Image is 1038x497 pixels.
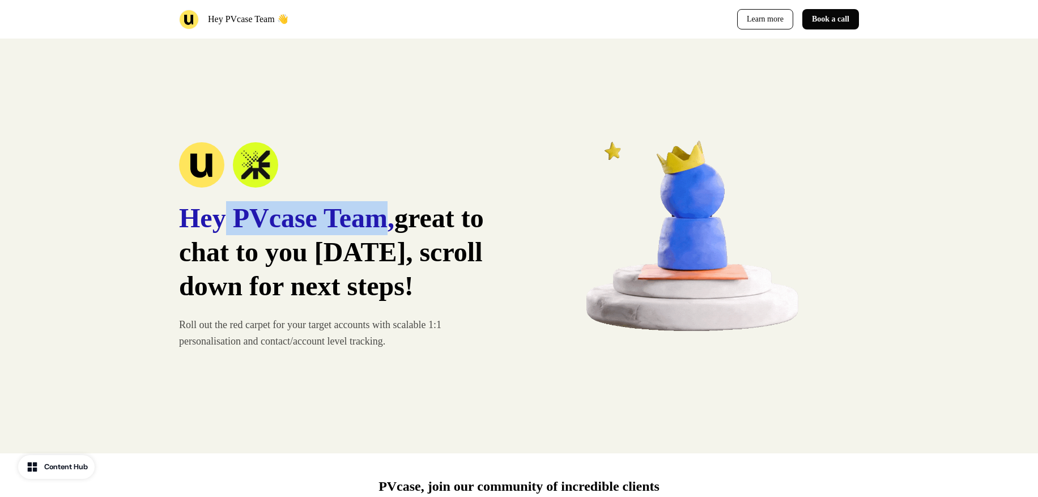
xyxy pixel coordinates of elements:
[179,201,503,303] p: great to chat to you [DATE], scroll down for next steps!
[44,461,88,473] div: Content Hub
[737,9,793,29] a: Learn more
[18,455,95,479] button: Content Hub
[378,476,660,496] p: PVcase, join our community of incredible clients
[179,203,394,233] span: Hey PVcase Team,
[208,12,288,26] p: Hey PVcase Team 👋
[802,9,859,29] a: Book a call
[179,317,503,350] p: Roll out the red carpet for your target accounts with scalable 1:1 personalisation and contact/ac...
